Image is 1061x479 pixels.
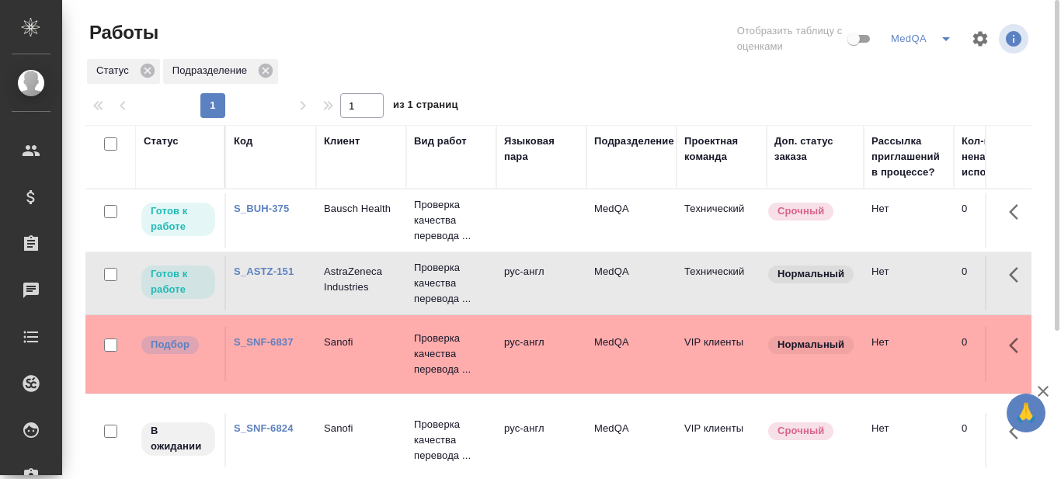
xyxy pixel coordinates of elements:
a: S_BUH-375 [234,203,289,214]
div: Доп. статус заказа [774,134,856,165]
div: Исполнитель может приступить к работе [140,264,217,300]
div: Статус [87,59,160,84]
div: Языковая пара [504,134,579,165]
p: Нормальный [777,337,844,352]
div: split button [887,26,962,51]
td: MedQA [586,256,677,311]
div: Можно подбирать исполнителей [140,335,217,356]
td: рус-англ [496,413,586,467]
p: Проверка качества перевода ... [414,197,489,244]
p: Готов к работе [151,203,206,234]
p: Проверка качества перевода ... [414,260,489,307]
p: Нормальный [777,266,844,282]
div: Клиент [324,134,360,149]
p: Проверка качества перевода ... [414,417,489,463]
td: MedQA [586,413,677,467]
span: Отобразить таблицу с оценками [737,23,844,54]
p: Подразделение [172,63,252,78]
td: Нет [864,193,954,248]
td: MedQA [586,327,677,381]
td: рус-англ [496,256,586,311]
p: Статус [96,63,134,78]
p: Sanofi [324,335,398,350]
div: Код [234,134,252,149]
td: VIP клиенты [677,327,767,381]
td: Технический [677,193,767,248]
a: S_ASTZ-151 [234,266,294,277]
td: MedQA [586,193,677,248]
td: рус-англ [496,327,586,381]
td: VIP клиенты [677,413,767,467]
div: Проектная команда [684,134,759,165]
p: Срочный [777,423,824,439]
p: Проверка качества перевода ... [414,331,489,377]
button: Здесь прячутся важные кнопки [1000,327,1037,364]
p: AstraZeneca Industries [324,264,398,295]
p: Срочный [777,203,824,219]
p: Bausch Health [324,201,398,217]
div: Подразделение [594,134,674,149]
div: Рассылка приглашений в процессе? [871,134,946,180]
p: Подбор [151,337,190,352]
span: 🙏 [1013,397,1039,429]
span: Настроить таблицу [962,20,999,57]
div: Кол-во неназначенных исполнителей [962,134,1055,180]
span: Работы [85,20,158,45]
td: Технический [677,256,767,311]
button: 🙏 [1007,394,1045,432]
div: Исполнитель назначен, приступать к работе пока рано [140,421,217,457]
div: Подразделение [163,59,278,84]
a: S_SNF-6824 [234,422,294,434]
p: В ожидании [151,423,206,454]
p: Sanofi [324,421,398,436]
p: Готов к работе [151,266,206,297]
td: Нет [864,256,954,311]
span: из 1 страниц [393,95,458,118]
div: Исполнитель может приступить к работе [140,201,217,238]
a: S_SNF-6837 [234,336,294,348]
div: Статус [144,134,179,149]
td: Нет [864,327,954,381]
td: Нет [864,413,954,467]
div: Вид работ [414,134,467,149]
